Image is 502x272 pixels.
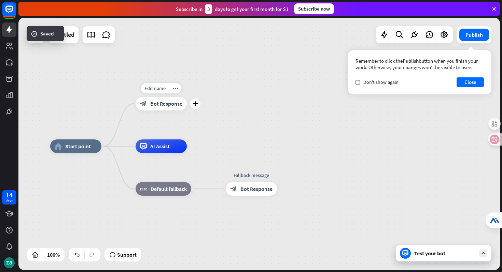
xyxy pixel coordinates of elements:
[2,190,16,205] a: 14 days
[117,249,137,260] span: Support
[5,3,26,23] button: Open LiveChat chat widget
[150,100,182,107] span: Bot Response
[65,143,91,150] span: Start point
[140,100,147,107] i: block_bot_response
[363,79,399,85] span: Don't show again
[150,143,170,150] span: AI Assist
[355,58,484,71] div: Remember to click the button when you finish your work. Otherwise, your changes won’t be visible ...
[414,250,476,257] div: Test your bot
[6,198,13,203] div: days
[140,185,147,192] i: block_fallback
[230,185,237,192] i: block_bot_response
[221,172,282,179] div: Fallback message
[240,185,273,192] span: Bot Response
[459,29,489,41] button: Publish
[403,58,419,64] span: Publish
[144,85,166,91] span: Edit name
[30,29,39,38] i: success
[151,185,187,192] span: Default fallback
[45,249,62,260] div: 100%
[173,86,178,91] i: more_horiz
[205,4,212,14] div: 3
[40,30,54,37] span: Saved
[193,101,198,106] i: plus
[457,77,484,87] button: Close
[294,3,334,14] div: Subscribe now
[52,26,74,43] div: Untitled
[55,143,62,150] i: home_2
[6,192,13,198] div: 14
[176,4,289,14] div: Subscribe in days to get your first month for $1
